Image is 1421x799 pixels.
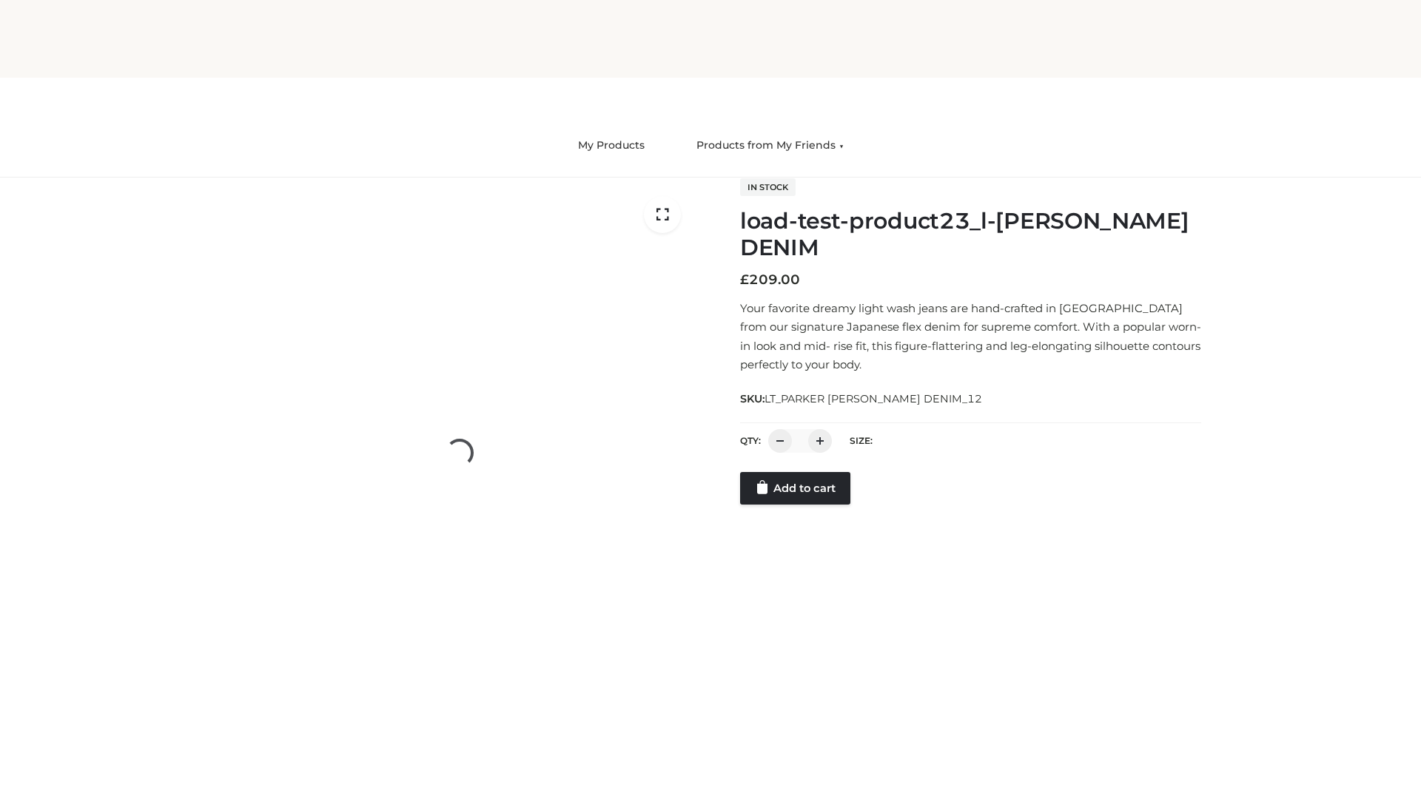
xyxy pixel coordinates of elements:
[850,435,873,446] label: Size:
[740,299,1201,374] p: Your favorite dreamy light wash jeans are hand-crafted in [GEOGRAPHIC_DATA] from our signature Ja...
[740,178,796,196] span: In stock
[765,392,982,405] span: LT_PARKER [PERSON_NAME] DENIM_12
[740,272,749,288] span: £
[740,272,800,288] bdi: 209.00
[685,129,855,162] a: Products from My Friends
[740,435,761,446] label: QTY:
[567,129,656,162] a: My Products
[740,472,850,505] a: Add to cart
[740,208,1201,261] h1: load-test-product23_l-[PERSON_NAME] DENIM
[740,390,984,408] span: SKU:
